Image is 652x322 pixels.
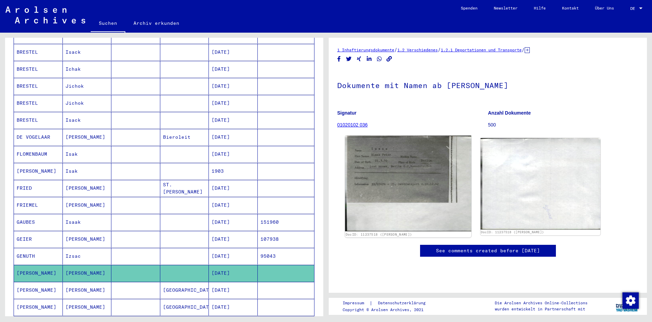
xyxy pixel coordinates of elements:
[481,230,544,234] a: DocID: 11237518 ([PERSON_NAME])
[209,61,258,78] mat-cell: [DATE]
[258,214,314,231] mat-cell: 151960
[14,95,63,112] mat-cell: BRESTEL
[63,78,112,95] mat-cell: Jichok
[209,146,258,163] mat-cell: [DATE]
[125,15,187,31] a: Archiv erkunden
[373,300,434,307] a: Datenschutzerklärung
[345,55,352,63] button: Share on Twitter
[356,55,363,63] button: Share on Xing
[337,47,394,52] a: 1 Inhaftierungsdokumente
[397,47,438,52] a: 1.2 Verschiedenes
[436,247,540,254] a: See comments created before [DATE]
[522,47,525,53] span: /
[63,197,112,214] mat-cell: [PERSON_NAME]
[386,55,393,63] button: Copy link
[209,248,258,265] mat-cell: [DATE]
[337,122,368,128] a: 01020102 036
[14,163,63,180] mat-cell: [PERSON_NAME]
[14,282,63,299] mat-cell: [PERSON_NAME]
[394,47,397,53] span: /
[160,180,209,197] mat-cell: ST. [PERSON_NAME]
[14,265,63,282] mat-cell: [PERSON_NAME]
[209,78,258,95] mat-cell: [DATE]
[14,180,63,197] mat-cell: FRIED
[63,248,112,265] mat-cell: Izsac
[209,44,258,61] mat-cell: [DATE]
[441,47,522,52] a: 1.2.1 Deportationen und Transporte
[343,307,434,313] p: Copyright © Arolsen Archives, 2021
[209,282,258,299] mat-cell: [DATE]
[438,47,441,53] span: /
[14,214,63,231] mat-cell: GAUBES
[14,231,63,248] mat-cell: GEIER
[63,163,112,180] mat-cell: Isak
[14,129,63,146] mat-cell: DE VOGELAAR
[63,95,112,112] mat-cell: Jichok
[346,233,412,237] a: DocID: 11237518 ([PERSON_NAME])
[495,306,587,312] p: wurden entwickelt in Partnerschaft mit
[481,138,601,230] img: 002.jpg
[209,299,258,316] mat-cell: [DATE]
[337,70,638,100] h1: Dokumente mit Namen ab [PERSON_NAME]
[376,55,383,63] button: Share on WhatsApp
[630,6,638,11] span: DE
[63,231,112,248] mat-cell: [PERSON_NAME]
[343,300,369,307] a: Impressum
[63,129,112,146] mat-cell: [PERSON_NAME]
[345,136,471,231] img: 001.jpg
[14,44,63,61] mat-cell: BRESTEL
[14,112,63,129] mat-cell: BRESTEL
[160,129,209,146] mat-cell: Bieroleit
[258,231,314,248] mat-cell: 107938
[209,265,258,282] mat-cell: [DATE]
[488,121,638,129] p: 500
[14,61,63,78] mat-cell: BRESTEL
[209,180,258,197] mat-cell: [DATE]
[63,214,112,231] mat-cell: Isaak
[63,44,112,61] mat-cell: Isack
[209,129,258,146] mat-cell: [DATE]
[14,78,63,95] mat-cell: BRESTEL
[63,299,112,316] mat-cell: [PERSON_NAME]
[14,197,63,214] mat-cell: FRIEMEL
[258,248,314,265] mat-cell: 95043
[495,300,587,306] p: Die Arolsen Archives Online-Collections
[366,55,373,63] button: Share on LinkedIn
[209,231,258,248] mat-cell: [DATE]
[14,146,63,163] mat-cell: FLOMENBAUM
[14,299,63,316] mat-cell: [PERSON_NAME]
[343,300,434,307] div: |
[209,197,258,214] mat-cell: [DATE]
[336,55,343,63] button: Share on Facebook
[91,15,125,33] a: Suchen
[63,180,112,197] mat-cell: [PERSON_NAME]
[63,282,112,299] mat-cell: [PERSON_NAME]
[209,163,258,180] mat-cell: 1903
[63,146,112,163] mat-cell: Isak
[5,6,85,23] img: Arolsen_neg.svg
[63,112,112,129] mat-cell: Isack
[622,292,638,308] div: Zustimmung ändern
[63,61,112,78] mat-cell: Ichak
[63,265,112,282] mat-cell: [PERSON_NAME]
[209,112,258,129] mat-cell: [DATE]
[209,95,258,112] mat-cell: [DATE]
[337,110,357,116] b: Signatur
[160,282,209,299] mat-cell: [GEOGRAPHIC_DATA]
[488,110,531,116] b: Anzahl Dokumente
[614,298,640,315] img: yv_logo.png
[160,299,209,316] mat-cell: [GEOGRAPHIC_DATA]
[209,214,258,231] mat-cell: [DATE]
[622,292,639,309] img: Zustimmung ändern
[14,248,63,265] mat-cell: GENUTH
